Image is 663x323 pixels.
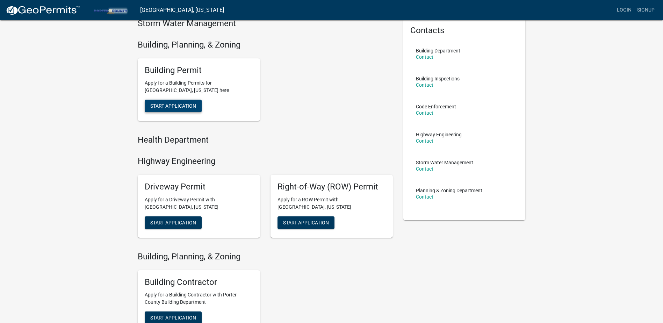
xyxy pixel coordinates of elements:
h5: Building Contractor [145,277,253,287]
h4: Highway Engineering [138,156,393,166]
p: Highway Engineering [416,132,462,137]
p: Apply for a Driveway Permit with [GEOGRAPHIC_DATA], [US_STATE] [145,196,253,211]
p: Apply for a Building Permits for [GEOGRAPHIC_DATA], [US_STATE] here [145,79,253,94]
button: Start Application [145,100,202,112]
span: Start Application [150,315,196,321]
p: Apply for a ROW Permit with [GEOGRAPHIC_DATA], [US_STATE] [278,196,386,211]
p: Apply for a Building Contractor with Porter County Building Department [145,291,253,306]
a: Contact [416,194,433,200]
button: Start Application [145,216,202,229]
a: Signup [634,3,657,17]
h5: Right-of-Way (ROW) Permit [278,182,386,192]
a: Contact [416,138,433,144]
p: Building Department [416,48,460,53]
a: Contact [416,110,433,116]
p: Storm Water Management [416,160,473,165]
h4: Building, Planning, & Zoning [138,252,393,262]
span: Start Application [283,220,329,225]
button: Start Application [278,216,334,229]
h5: Driveway Permit [145,182,253,192]
span: Start Application [150,220,196,225]
a: Contact [416,54,433,60]
h4: Health Department [138,135,393,145]
a: Contact [416,82,433,88]
p: Code Enforcement [416,104,456,109]
a: Login [614,3,634,17]
h4: Building, Planning, & Zoning [138,40,393,50]
p: Planning & Zoning Department [416,188,482,193]
span: Start Application [150,103,196,109]
h5: Building Permit [145,65,253,76]
h4: Storm Water Management [138,19,393,29]
img: Porter County, Indiana [86,5,135,15]
p: Building Inspections [416,76,460,81]
a: [GEOGRAPHIC_DATA], [US_STATE] [140,4,224,16]
h5: Contacts [410,26,519,36]
a: Contact [416,166,433,172]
